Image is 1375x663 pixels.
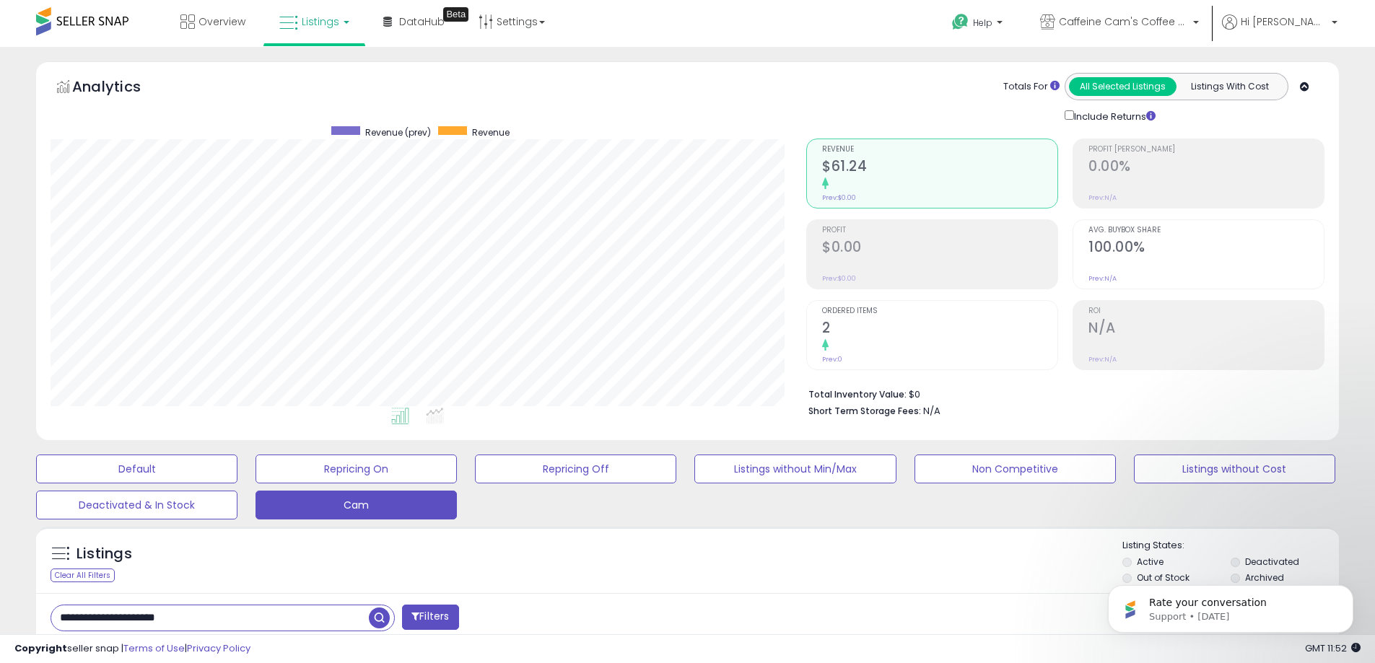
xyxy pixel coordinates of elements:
span: Profit [822,227,1057,234]
small: Prev: $0.00 [822,274,856,283]
small: Prev: N/A [1088,355,1117,364]
span: Listings [302,14,339,29]
h5: Listings [77,544,132,564]
button: Filters [402,605,458,630]
i: Get Help [951,13,969,31]
span: Help [973,17,992,29]
div: Totals For [1003,80,1060,94]
iframe: Intercom notifications message [1086,555,1375,656]
h5: Analytics [72,76,169,100]
b: Total Inventory Value: [808,388,907,400]
span: Caffeine Cam's Coffee & Candy Company Inc. [1059,14,1189,29]
span: DataHub [399,14,445,29]
small: Prev: N/A [1088,274,1117,283]
a: Help [940,2,1017,47]
span: ROI [1088,307,1324,315]
small: Prev: 0 [822,355,842,364]
button: Cam [256,491,457,519]
div: seller snap | | [14,642,250,656]
small: Prev: N/A [1088,193,1117,202]
button: Repricing Off [475,455,676,483]
h2: 2 [822,320,1057,339]
div: Include Returns [1054,107,1173,124]
button: Listings without Cost [1134,455,1335,483]
a: Privacy Policy [187,641,250,655]
span: Overview [198,14,245,29]
a: Hi [PERSON_NAME] [1222,14,1337,47]
span: Revenue (prev) [365,126,431,139]
div: Tooltip anchor [443,7,468,22]
span: Profit [PERSON_NAME] [1088,146,1324,154]
span: Ordered Items [822,307,1057,315]
button: Listings With Cost [1176,77,1283,96]
a: Terms of Use [123,641,185,655]
button: Deactivated & In Stock [36,491,237,519]
button: Repricing On [256,455,457,483]
button: Listings without Min/Max [694,455,896,483]
button: Default [36,455,237,483]
span: Revenue [822,146,1057,154]
button: Non Competitive [915,455,1116,483]
small: Prev: $0.00 [822,193,856,202]
li: $0 [808,385,1314,402]
span: N/A [923,404,940,418]
h2: 0.00% [1088,158,1324,177]
strong: Copyright [14,641,67,655]
span: Avg. Buybox Share [1088,227,1324,234]
span: Hi [PERSON_NAME] [1241,14,1327,29]
h2: N/A [1088,320,1324,339]
button: All Selected Listings [1069,77,1177,96]
p: Listing States: [1122,539,1339,553]
h2: 100.00% [1088,239,1324,258]
span: Revenue [472,126,510,139]
h2: $61.24 [822,158,1057,177]
b: Short Term Storage Fees: [808,405,921,417]
div: Clear All Filters [51,568,115,582]
h2: $0.00 [822,239,1057,258]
